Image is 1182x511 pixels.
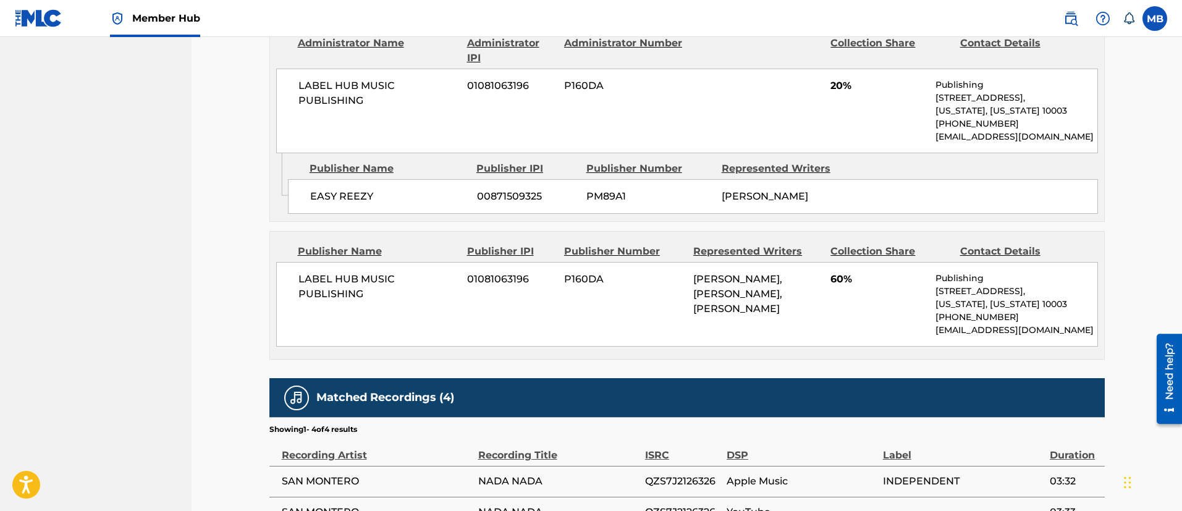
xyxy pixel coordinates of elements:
[269,424,357,435] p: Showing 1 - 4 of 4 results
[110,11,125,26] img: Top Rightsholder
[960,36,1080,65] div: Contact Details
[935,324,1097,337] p: [EMAIL_ADDRESS][DOMAIN_NAME]
[960,244,1080,259] div: Contact Details
[935,91,1097,104] p: [STREET_ADDRESS],
[564,78,684,93] span: P160DA
[830,78,926,93] span: 20%
[1050,435,1098,463] div: Duration
[467,244,555,259] div: Publisher IPI
[727,435,877,463] div: DSP
[564,244,684,259] div: Publisher Number
[477,189,577,204] span: 00871509325
[935,311,1097,324] p: [PHONE_NUMBER]
[722,190,808,202] span: [PERSON_NAME]
[310,189,468,204] span: EASY REEZY
[298,36,458,65] div: Administrator Name
[830,244,950,259] div: Collection Share
[316,391,454,405] h5: Matched Recordings (4)
[467,272,555,287] span: 01081063196
[1058,6,1083,31] a: Public Search
[478,435,639,463] div: Recording Title
[298,272,458,302] span: LABEL HUB MUSIC PUBLISHING
[467,36,555,65] div: Administrator IPI
[1120,452,1182,511] iframe: Chat Widget
[478,474,639,489] span: NADA NADA
[1147,329,1182,428] iframe: Resource Center
[15,9,62,27] img: MLC Logo
[883,435,1044,463] div: Label
[476,161,577,176] div: Publisher IPI
[935,117,1097,130] p: [PHONE_NUMBER]
[1123,12,1135,25] div: Notifications
[693,244,821,259] div: Represented Writers
[564,272,684,287] span: P160DA
[935,130,1097,143] p: [EMAIL_ADDRESS][DOMAIN_NAME]
[645,474,720,489] span: QZS7J2126326
[132,11,200,25] span: Member Hub
[282,435,472,463] div: Recording Artist
[722,161,848,176] div: Represented Writers
[1095,11,1110,26] img: help
[467,78,555,93] span: 01081063196
[1142,6,1167,31] div: User Menu
[727,474,877,489] span: Apple Music
[693,273,782,315] span: [PERSON_NAME], [PERSON_NAME], [PERSON_NAME]
[1091,6,1115,31] div: Help
[1063,11,1078,26] img: search
[935,104,1097,117] p: [US_STATE], [US_STATE] 10003
[298,244,458,259] div: Publisher Name
[310,161,467,176] div: Publisher Name
[645,435,720,463] div: ISRC
[282,474,472,489] span: SAN MONTERO
[586,161,712,176] div: Publisher Number
[883,474,1044,489] span: INDEPENDENT
[830,272,926,287] span: 60%
[1124,464,1131,501] div: Drag
[935,285,1097,298] p: [STREET_ADDRESS],
[1050,474,1098,489] span: 03:32
[586,189,712,204] span: PM89A1
[935,272,1097,285] p: Publishing
[935,78,1097,91] p: Publishing
[298,78,458,108] span: LABEL HUB MUSIC PUBLISHING
[830,36,950,65] div: Collection Share
[289,391,304,405] img: Matched Recordings
[564,36,684,65] div: Administrator Number
[935,298,1097,311] p: [US_STATE], [US_STATE] 10003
